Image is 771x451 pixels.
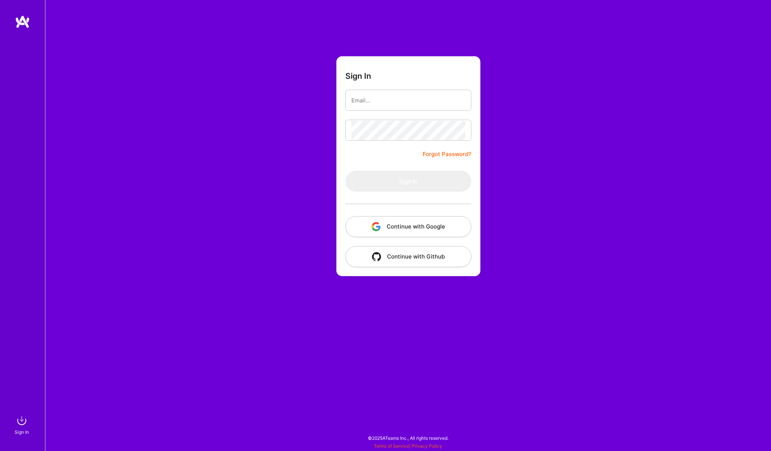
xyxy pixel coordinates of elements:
img: icon [372,222,381,231]
h3: Sign In [345,71,371,81]
span: | [374,443,442,449]
input: Email... [351,91,465,110]
a: sign inSign In [16,413,29,436]
button: Continue with Google [345,216,471,237]
div: Sign In [15,428,29,436]
a: Terms of Service [374,443,409,449]
div: © 2025 ATeams Inc., All rights reserved. [45,428,771,447]
a: Privacy Policy [412,443,442,449]
button: Continue with Github [345,246,471,267]
img: icon [372,252,381,261]
img: logo [15,15,30,29]
img: sign in [14,413,29,428]
button: Sign In [345,171,471,192]
a: Forgot Password? [423,150,471,159]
